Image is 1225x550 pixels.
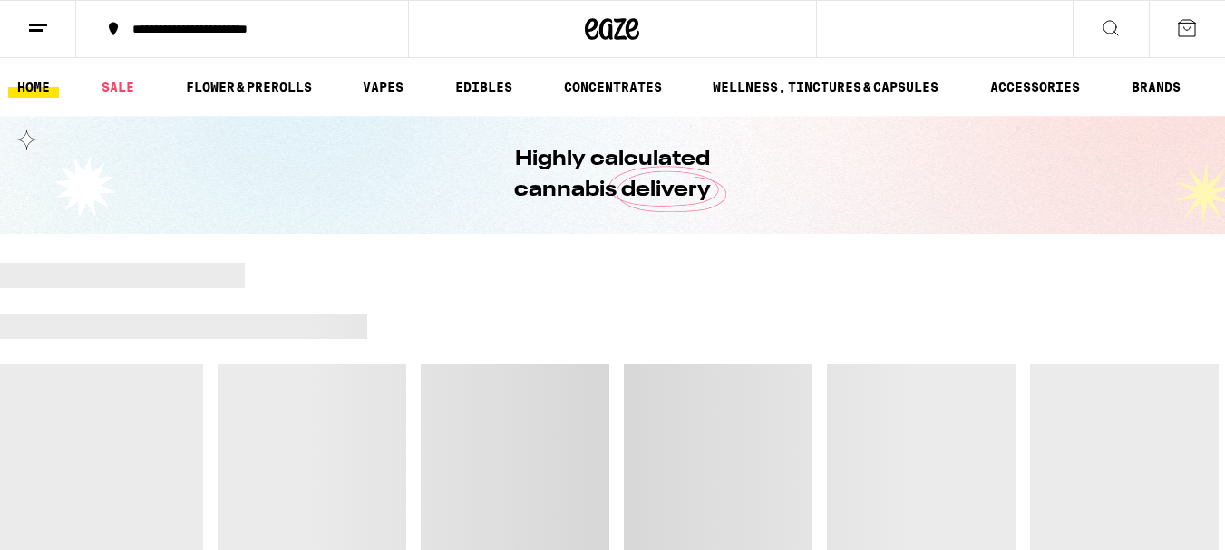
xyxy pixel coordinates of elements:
[981,76,1089,98] a: ACCESSORIES
[1123,76,1190,98] button: BRANDS
[354,76,413,98] a: VAPES
[555,76,671,98] a: CONCENTRATES
[446,76,521,98] a: EDIBLES
[704,76,948,98] a: WELLNESS, TINCTURES & CAPSULES
[8,76,59,98] a: HOME
[1109,496,1207,541] iframe: Opens a widget where you can find more information
[463,144,763,206] h1: Highly calculated cannabis delivery
[92,76,143,98] a: SALE
[177,76,321,98] a: FLOWER & PREROLLS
